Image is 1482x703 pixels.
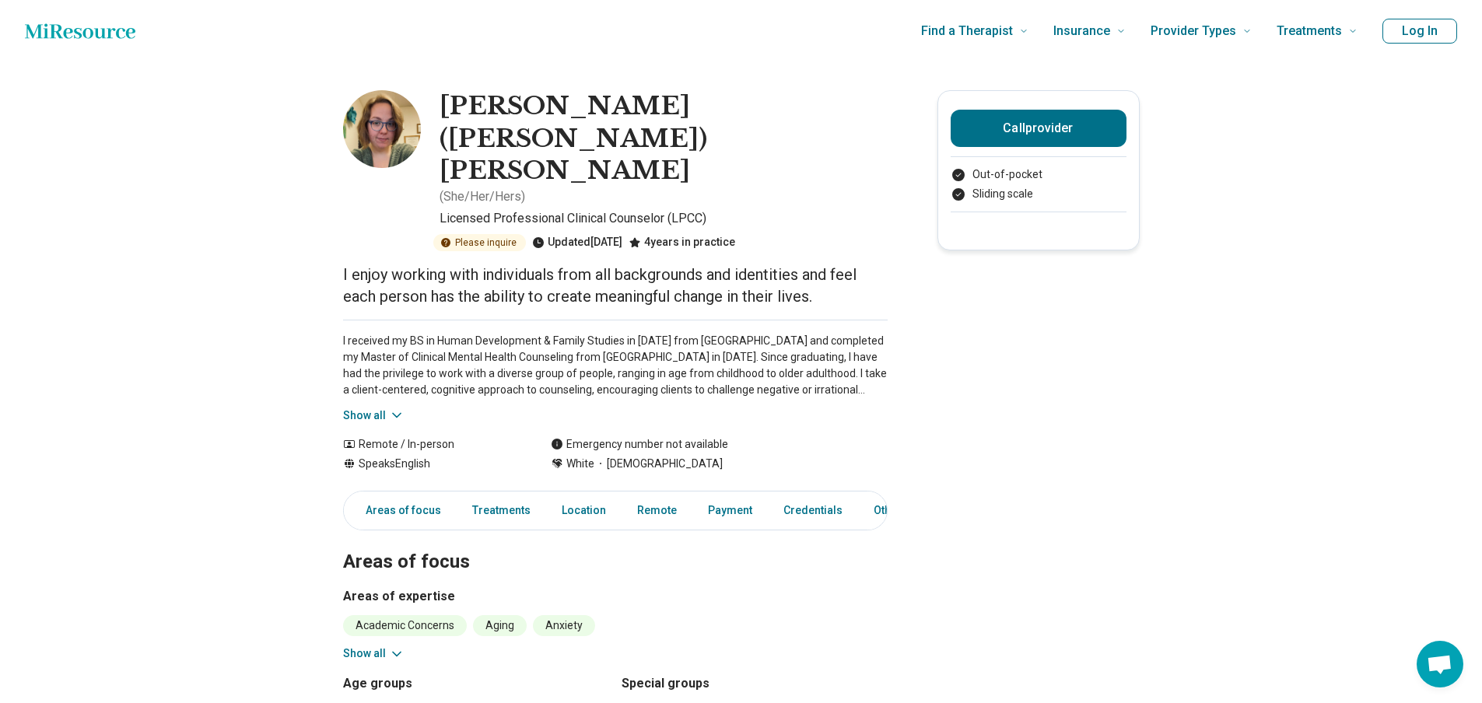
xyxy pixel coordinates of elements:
a: Payment [699,495,762,526]
img: Rebecca Neal-Celusnak, Licensed Professional Clinical Counselor (LPCC) [343,90,421,168]
button: Log In [1382,19,1457,44]
div: Remote / In-person [343,436,520,453]
span: Find a Therapist [921,20,1013,42]
span: Insurance [1053,20,1110,42]
div: Please inquire [433,234,526,251]
li: Aging [473,615,527,636]
div: Open chat [1417,641,1463,687]
p: I received my BS in Human Development & Family Studies in [DATE] from [GEOGRAPHIC_DATA] and compl... [343,333,888,398]
span: White [566,456,594,472]
a: Remote [628,495,686,526]
span: [DEMOGRAPHIC_DATA] [594,456,723,472]
p: ( She/Her/Hers ) [440,187,525,206]
div: 4 years in practice [629,234,735,251]
span: Provider Types [1151,20,1236,42]
div: Updated [DATE] [532,234,622,251]
div: Speaks English [343,456,520,472]
h2: Areas of focus [343,512,888,575]
h3: Areas of expertise [343,587,888,606]
a: Treatments [463,495,540,526]
h1: [PERSON_NAME] ([PERSON_NAME]) [PERSON_NAME] [440,90,888,187]
a: Home page [25,16,135,47]
button: Show all [343,645,405,662]
a: Other [864,495,920,526]
span: Treatments [1277,20,1342,42]
p: Licensed Professional Clinical Counselor (LPCC) [440,209,888,228]
a: Credentials [774,495,852,526]
h3: Special groups [622,674,888,693]
h3: Age groups [343,674,609,693]
a: Areas of focus [347,495,450,526]
button: Callprovider [951,110,1126,147]
button: Show all [343,407,405,424]
li: Anxiety [533,615,595,636]
li: Academic Concerns [343,615,467,636]
a: Location [552,495,615,526]
p: I enjoy working with individuals from all backgrounds and identities and feel each person has the... [343,264,888,307]
div: Emergency number not available [551,436,728,453]
ul: Payment options [951,166,1126,202]
li: Out-of-pocket [951,166,1126,183]
li: Sliding scale [951,186,1126,202]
